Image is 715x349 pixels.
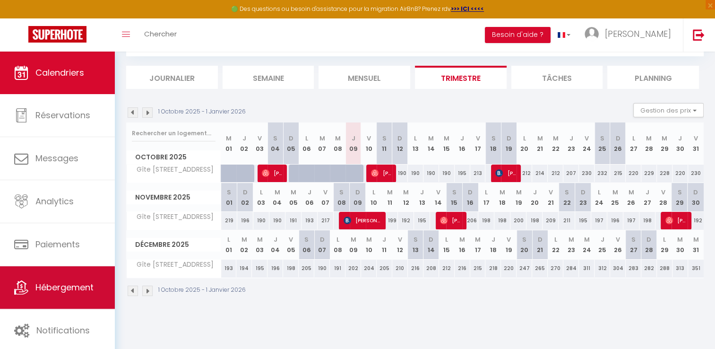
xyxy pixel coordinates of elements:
[371,164,392,182] span: [PERSON_NAME]
[299,230,314,259] th: 06
[221,230,237,259] th: 01
[688,230,704,259] th: 31
[158,107,246,116] p: 1 Octobre 2025 - 1 Janvier 2026
[605,28,671,40] span: [PERSON_NAME]
[223,66,314,89] li: Semaine
[632,134,635,143] abbr: L
[610,230,626,259] th: 26
[485,230,501,259] th: 18
[366,235,371,244] abbr: M
[344,211,380,229] span: [PERSON_NAME]
[641,122,657,165] th: 28
[678,134,682,143] abbr: J
[626,165,641,182] div: 220
[610,165,626,182] div: 215
[688,183,704,212] th: 30
[408,122,423,165] th: 13
[35,195,74,207] span: Analytics
[610,122,626,165] th: 26
[661,188,665,197] abbr: V
[345,260,361,277] div: 202
[639,212,655,229] div: 198
[414,212,430,229] div: 195
[646,235,651,244] abbr: D
[398,235,402,244] abbr: V
[319,66,410,89] li: Mensuel
[128,165,216,175] span: Gîte [STREET_ADDRESS]
[415,66,507,89] li: Trimestre
[408,165,423,182] div: 190
[275,188,280,197] abbr: M
[423,122,439,165] th: 14
[510,183,526,212] th: 19
[623,183,639,212] th: 26
[252,230,267,259] th: 03
[575,212,591,229] div: 195
[387,188,393,197] abbr: M
[305,134,308,143] abbr: L
[455,165,470,182] div: 195
[626,122,641,165] th: 27
[253,212,269,229] div: 190
[128,260,216,270] span: Gîte [STREET_ADDRESS]
[507,134,511,143] abbr: D
[258,134,262,143] abbr: V
[285,212,302,229] div: 191
[382,134,387,143] abbr: S
[569,235,574,244] abbr: M
[227,188,231,197] abbr: S
[485,260,501,277] div: 218
[655,183,672,212] th: 28
[299,260,314,277] div: 205
[553,134,559,143] abbr: M
[543,212,559,229] div: 209
[677,188,681,197] abbr: S
[554,235,557,244] abbr: L
[126,66,218,89] li: Journalier
[420,188,424,197] abbr: J
[610,260,626,277] div: 304
[35,152,78,164] span: Messages
[459,235,465,244] abbr: M
[532,122,548,165] th: 21
[460,134,464,143] abbr: J
[267,260,283,277] div: 196
[591,183,607,212] th: 24
[35,238,80,250] span: Paiements
[252,122,267,165] th: 03
[569,134,573,143] abbr: J
[377,230,392,259] th: 11
[330,260,345,277] div: 191
[237,212,253,229] div: 196
[132,125,215,142] input: Rechercher un logement...
[579,165,594,182] div: 230
[563,230,579,259] th: 23
[236,122,252,165] th: 02
[144,29,177,39] span: Chercher
[382,212,398,229] div: 199
[334,183,350,212] th: 08
[672,230,688,259] th: 30
[320,235,325,244] abbr: D
[269,212,285,229] div: 190
[616,235,620,244] abbr: V
[439,230,455,259] th: 15
[646,188,649,197] abbr: J
[377,260,392,277] div: 205
[626,230,641,259] th: 27
[221,212,237,229] div: 219
[600,235,604,244] abbr: J
[285,183,302,212] th: 05
[462,212,478,229] div: 206
[563,260,579,277] div: 284
[575,183,591,212] th: 23
[241,235,247,244] abbr: M
[615,134,620,143] abbr: D
[314,260,330,277] div: 190
[549,188,553,197] abbr: V
[423,165,439,182] div: 190
[478,183,494,212] th: 17
[657,260,672,277] div: 288
[423,260,439,277] div: 208
[523,134,526,143] abbr: L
